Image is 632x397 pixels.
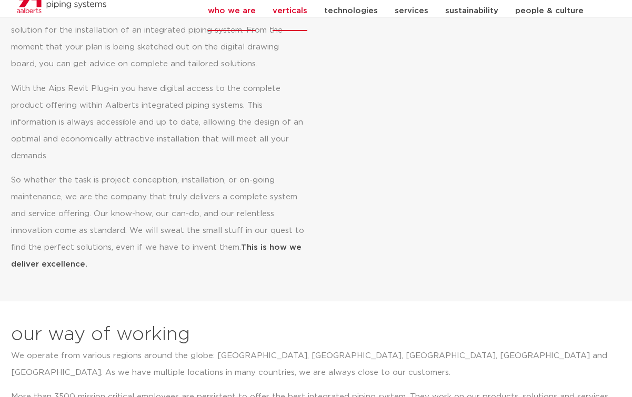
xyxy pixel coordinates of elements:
[11,348,614,381] p: We operate from various regions around the globe: [GEOGRAPHIC_DATA], [GEOGRAPHIC_DATA], [GEOGRAPH...
[11,243,302,268] strong: This is how we deliver excellence.
[11,80,304,165] p: With the Aips Revit Plug-in you have digital access to the complete product offering within Aalbe...
[11,172,304,273] p: So whether the task is project conception, installation, or on-going maintenance, we are the comp...
[11,322,190,348] h2: our way of working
